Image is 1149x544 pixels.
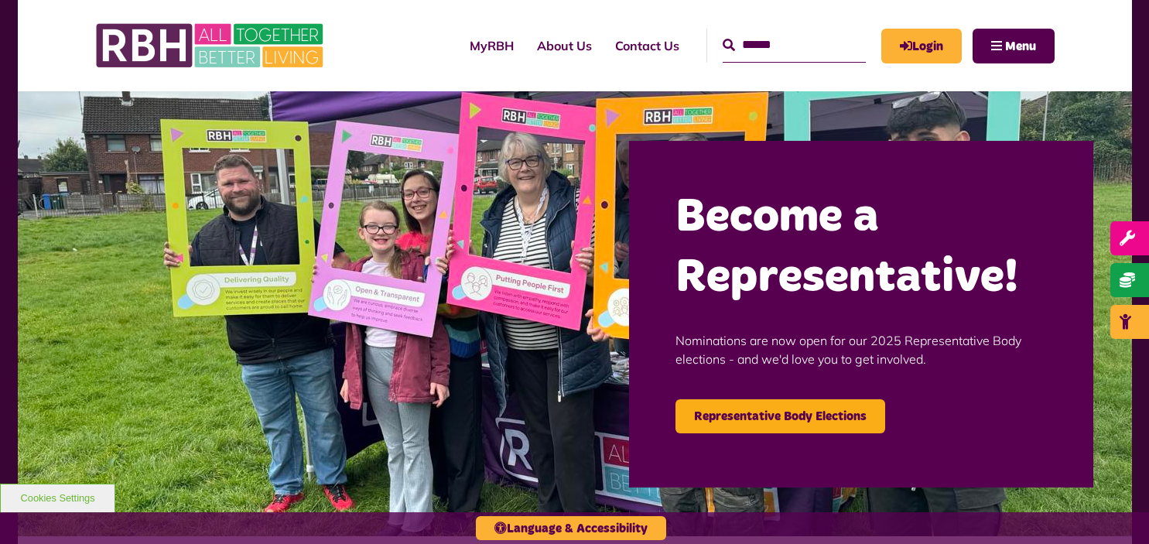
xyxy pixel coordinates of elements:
img: Image (22) [18,91,1132,536]
button: Navigation [973,29,1055,63]
h2: Become a Representative! [675,187,1047,308]
a: Contact Us [604,25,691,67]
iframe: Netcall Web Assistant for live chat [1079,474,1149,544]
button: Language & Accessibility [476,516,666,540]
a: Representative Body Elections [675,399,885,433]
a: MyRBH [881,29,962,63]
p: Nominations are now open for our 2025 Representative Body elections - and we'd love you to get in... [675,308,1047,392]
span: Menu [1005,40,1036,53]
a: MyRBH [458,25,525,67]
img: RBH [95,15,327,76]
a: About Us [525,25,604,67]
